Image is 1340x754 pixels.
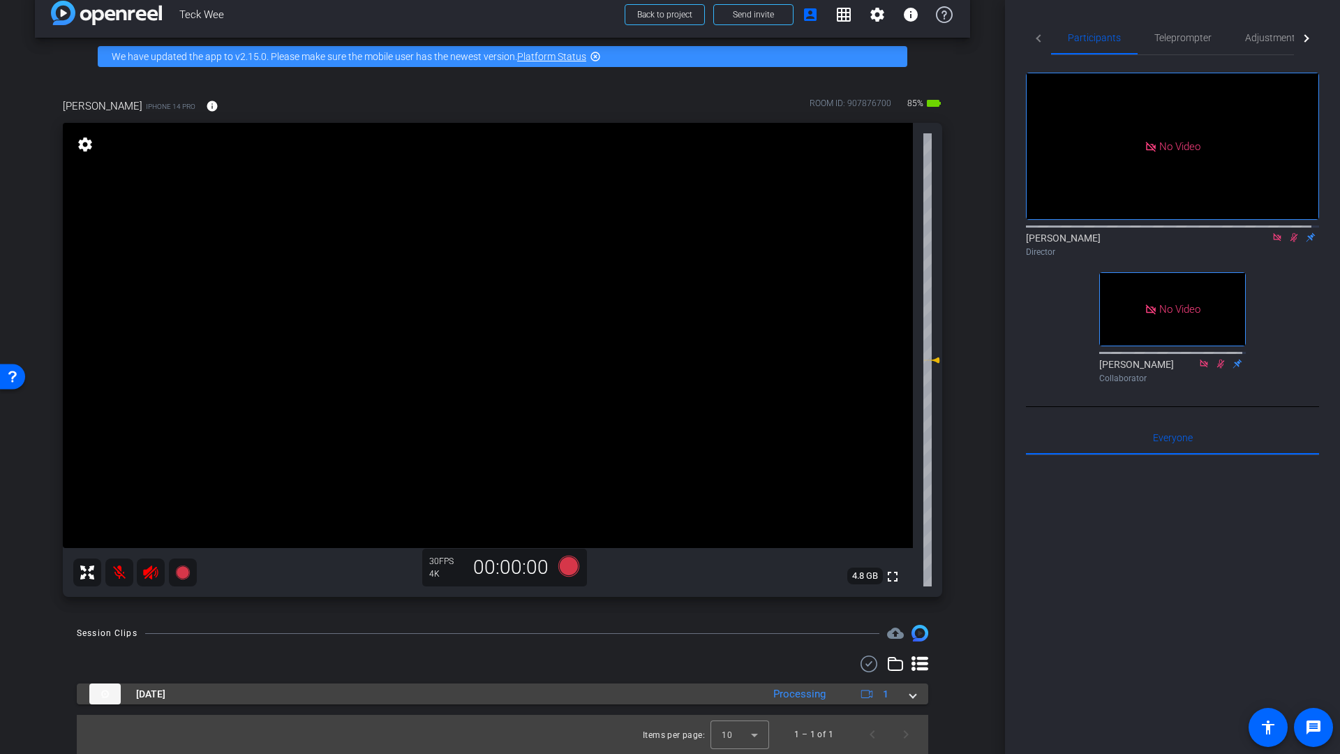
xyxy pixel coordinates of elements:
[136,687,165,702] span: [DATE]
[517,51,586,62] a: Platform Status
[810,97,891,117] div: ROOM ID: 907876700
[98,46,907,67] div: We have updated the app to v2.15.0. Please make sure the mobile user has the newest version.
[902,6,919,23] mat-icon: info
[1099,372,1246,385] div: Collaborator
[794,727,833,741] div: 1 – 1 of 1
[464,556,558,579] div: 00:00:00
[75,136,95,153] mat-icon: settings
[856,718,889,751] button: Previous page
[713,4,794,25] button: Send invite
[883,687,888,702] span: 1
[889,718,923,751] button: Next page
[590,51,601,62] mat-icon: highlight_off
[835,6,852,23] mat-icon: grid_on
[625,4,705,25] button: Back to project
[637,10,692,20] span: Back to project
[429,556,464,567] div: 30
[887,625,904,642] mat-icon: cloud_upload
[77,626,137,640] div: Session Clips
[887,625,904,642] span: Destinations for your clips
[51,1,162,25] img: app-logo
[733,9,774,20] span: Send invite
[1068,33,1121,43] span: Participants
[1026,246,1319,258] div: Director
[869,6,886,23] mat-icon: settings
[77,683,928,704] mat-expansion-panel-header: thumb-nail[DATE]Processing1
[179,1,616,29] span: Teck Wee
[923,352,940,369] mat-icon: 0 dB
[925,95,942,112] mat-icon: battery_std
[911,625,928,642] img: Session clips
[206,100,218,112] mat-icon: info
[643,728,705,742] div: Items per page:
[1260,719,1276,736] mat-icon: accessibility
[1159,140,1200,152] span: No Video
[847,568,883,584] span: 4.8 GB
[429,568,464,579] div: 4K
[1153,433,1193,443] span: Everyone
[89,683,121,704] img: thumb-nail
[1245,33,1300,43] span: Adjustments
[1099,357,1246,385] div: [PERSON_NAME]
[1154,33,1212,43] span: Teleprompter
[439,556,454,566] span: FPS
[1305,719,1322,736] mat-icon: message
[905,92,925,114] span: 85%
[1026,231,1319,258] div: [PERSON_NAME]
[766,686,833,702] div: Processing
[802,6,819,23] mat-icon: account_box
[146,101,195,112] span: iPhone 14 Pro
[63,98,142,114] span: [PERSON_NAME]
[884,568,901,585] mat-icon: fullscreen
[1159,303,1200,316] span: No Video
